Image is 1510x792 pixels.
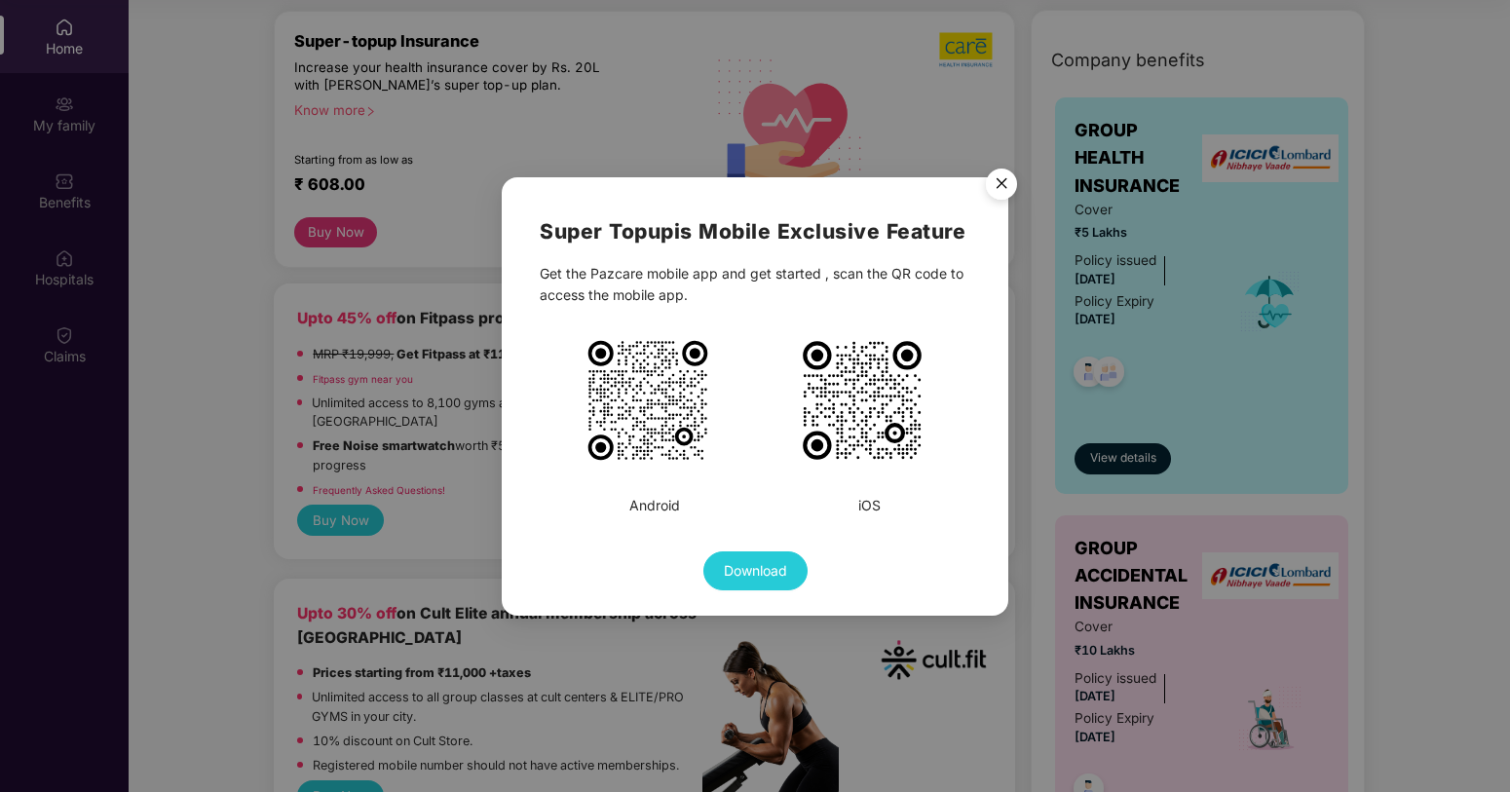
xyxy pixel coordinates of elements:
[799,337,925,464] img: PiA8c3ZnIHdpZHRoPSIxMDIzIiBoZWlnaHQ9IjEwMjMiIHZpZXdCb3g9Ii0xIC0xIDMxIDMxIiB4bWxucz0iaHR0cDovL3d3d...
[540,263,970,306] div: Get the Pazcare mobile app and get started , scan the QR code to access the mobile app.
[858,495,881,516] div: iOS
[974,159,1029,213] img: svg+xml;base64,PHN2ZyB4bWxucz0iaHR0cDovL3d3dy53My5vcmcvMjAwMC9zdmciIHdpZHRoPSI1NiIgaGVpZ2h0PSI1Ni...
[703,551,808,590] button: Download
[724,560,787,582] span: Download
[974,159,1027,211] button: Close
[585,337,711,464] img: PiA8c3ZnIHdpZHRoPSIxMDE1IiBoZWlnaHQ9IjEwMTUiIHZpZXdCb3g9Ii0xIC0xIDM1IDM1IiB4bWxucz0iaHR0cDovL3d3d...
[540,215,970,247] h2: Super Topup is Mobile Exclusive Feature
[629,495,680,516] div: Android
